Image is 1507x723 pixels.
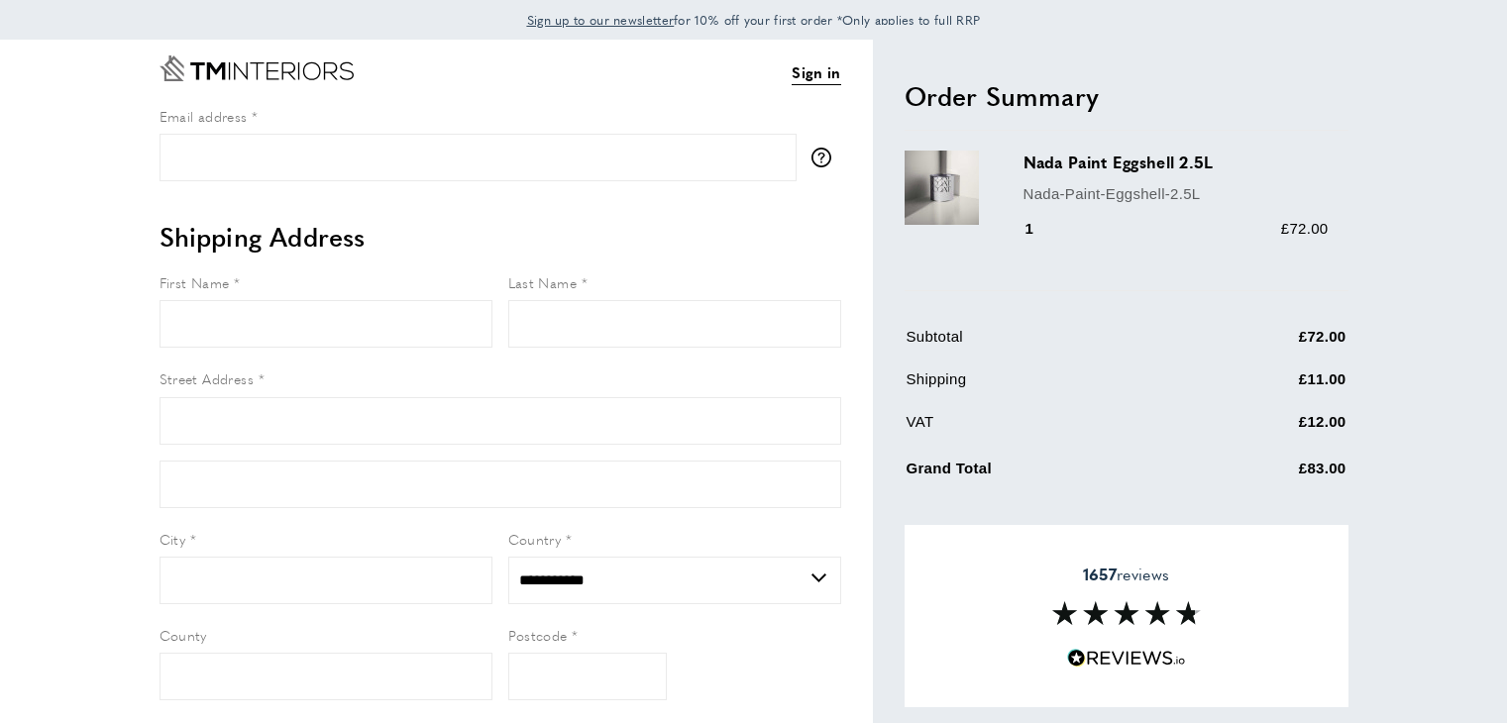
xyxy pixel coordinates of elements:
td: £72.00 [1190,325,1346,363]
button: More information [811,148,841,167]
strong: 1657 [1083,563,1117,585]
span: First Name [160,272,230,292]
span: Street Address [160,368,255,388]
img: Nada Paint Eggshell 2.5L [905,151,979,225]
div: 1 [1023,217,1062,241]
span: Postcode [508,625,568,645]
td: Grand Total [907,453,1189,495]
td: Subtotal [907,325,1189,363]
span: Apply Discount Code [905,524,1049,548]
span: reviews [1083,565,1169,584]
h2: Order Summary [905,78,1348,114]
span: City [160,529,186,549]
span: £72.00 [1281,220,1329,237]
span: Country [508,529,562,549]
span: for 10% off your first order *Only applies to full RRP [527,11,981,29]
span: County [160,625,207,645]
td: £12.00 [1190,410,1346,449]
h3: Nada Paint Eggshell 2.5L [1023,151,1329,173]
img: Reviews section [1052,601,1201,625]
span: Email address [160,106,248,126]
td: VAT [907,410,1189,449]
td: £11.00 [1190,367,1346,406]
td: £83.00 [1190,453,1346,495]
p: Nada-Paint-Eggshell-2.5L [1023,182,1329,206]
a: Sign up to our newsletter [527,10,675,30]
a: Go to Home page [160,55,354,81]
span: Last Name [508,272,578,292]
img: Reviews.io 5 stars [1067,649,1186,668]
span: Sign up to our newsletter [527,11,675,29]
a: Sign in [792,60,840,85]
td: Shipping [907,367,1189,406]
h2: Shipping Address [160,219,841,255]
